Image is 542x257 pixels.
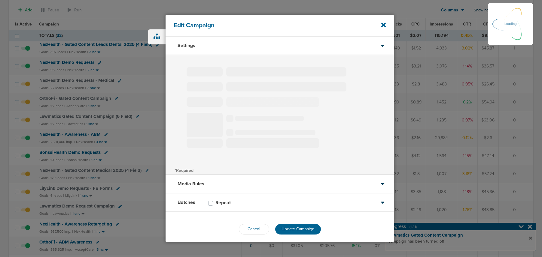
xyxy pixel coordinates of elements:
span: Update Campaign [282,226,315,232]
h3: Media Rules [178,181,204,187]
h4: Edit Campaign [174,22,364,29]
span: *Required [175,168,193,173]
h3: Settings [178,43,195,49]
h3: Batches [178,199,195,205]
button: Cancel [239,224,269,235]
p: Loading [504,20,516,28]
h3: Repeat [215,200,231,206]
button: Update Campaign [275,224,321,235]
